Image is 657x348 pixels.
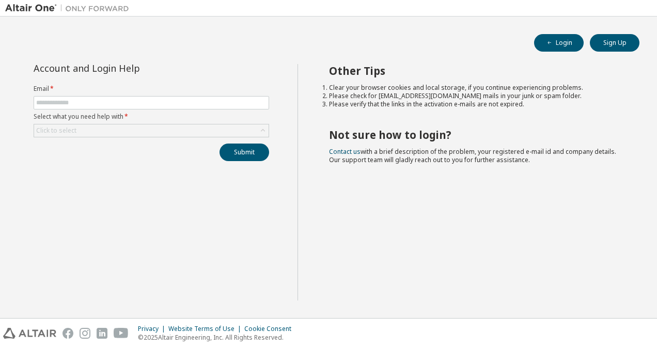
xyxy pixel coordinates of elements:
span: with a brief description of the problem, your registered e-mail id and company details. Our suppo... [329,147,616,164]
li: Clear your browser cookies and local storage, if you continue experiencing problems. [329,84,621,92]
img: instagram.svg [80,328,90,339]
img: altair_logo.svg [3,328,56,339]
button: Sign Up [590,34,639,52]
h2: Other Tips [329,64,621,77]
button: Submit [220,144,269,161]
div: Privacy [138,325,168,333]
li: Please check for [EMAIL_ADDRESS][DOMAIN_NAME] mails in your junk or spam folder. [329,92,621,100]
h2: Not sure how to login? [329,128,621,141]
p: © 2025 Altair Engineering, Inc. All Rights Reserved. [138,333,298,342]
img: Altair One [5,3,134,13]
img: youtube.svg [114,328,129,339]
img: facebook.svg [62,328,73,339]
li: Please verify that the links in the activation e-mails are not expired. [329,100,621,108]
div: Click to select [34,124,269,137]
img: linkedin.svg [97,328,107,339]
a: Contact us [329,147,361,156]
div: Website Terms of Use [168,325,244,333]
div: Account and Login Help [34,64,222,72]
div: Click to select [36,126,76,135]
label: Select what you need help with [34,113,269,121]
div: Cookie Consent [244,325,298,333]
label: Email [34,85,269,93]
button: Login [534,34,584,52]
